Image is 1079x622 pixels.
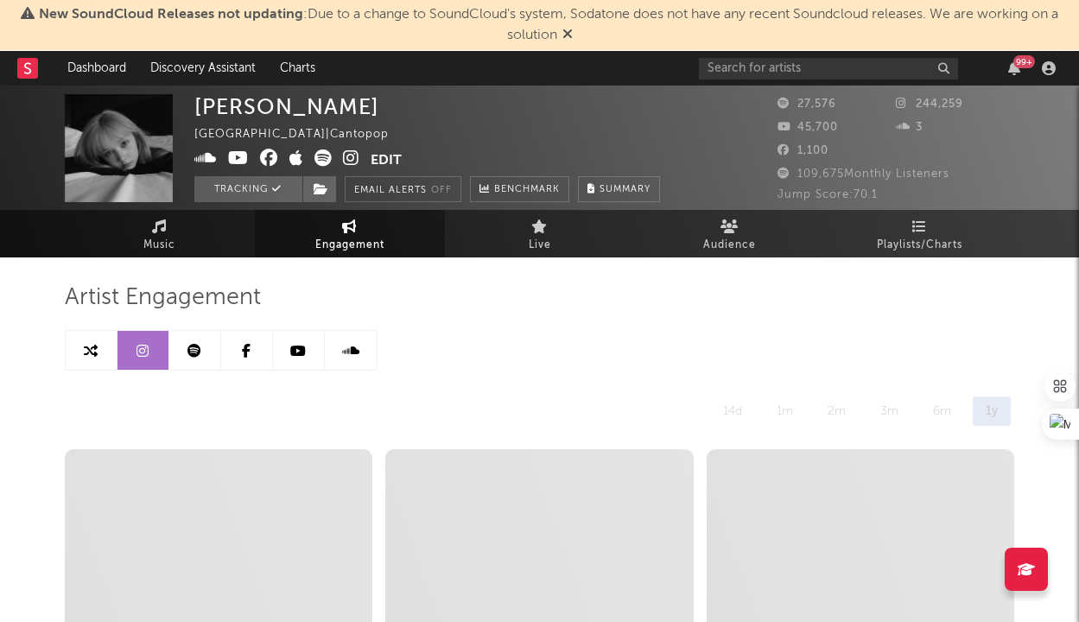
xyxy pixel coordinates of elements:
[710,397,755,426] div: 14d
[635,210,825,257] a: Audience
[778,168,949,180] span: 109,675 Monthly Listeners
[143,235,175,256] span: Music
[825,210,1015,257] a: Playlists/Charts
[268,51,327,86] a: Charts
[494,180,560,200] span: Benchmark
[445,210,635,257] a: Live
[431,186,452,195] em: Off
[778,189,878,200] span: Jump Score: 70.1
[877,235,962,256] span: Playlists/Charts
[764,397,806,426] div: 1m
[778,98,836,110] span: 27,576
[703,235,756,256] span: Audience
[65,288,261,308] span: Artist Engagement
[194,176,302,202] button: Tracking
[1013,55,1035,68] div: 99 +
[470,176,569,202] a: Benchmark
[815,397,859,426] div: 2m
[600,185,651,194] span: Summary
[973,397,1011,426] div: 1y
[315,235,384,256] span: Engagement
[778,145,828,156] span: 1,100
[778,122,838,133] span: 45,700
[578,176,660,202] button: Summary
[39,8,303,22] span: New SoundCloud Releases not updating
[55,51,138,86] a: Dashboard
[562,29,573,42] span: Dismiss
[255,210,445,257] a: Engagement
[194,94,379,119] div: [PERSON_NAME]
[896,98,963,110] span: 244,259
[39,8,1058,42] span: : Due to a change to SoundCloud's system, Sodatone does not have any recent Soundcloud releases. ...
[194,124,409,145] div: [GEOGRAPHIC_DATA] | Cantopop
[896,122,923,133] span: 3
[1008,61,1020,75] button: 99+
[65,210,255,257] a: Music
[699,58,958,79] input: Search for artists
[371,149,402,171] button: Edit
[345,176,461,202] button: Email AlertsOff
[867,397,911,426] div: 3m
[529,235,551,256] span: Live
[138,51,268,86] a: Discovery Assistant
[920,397,964,426] div: 6m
